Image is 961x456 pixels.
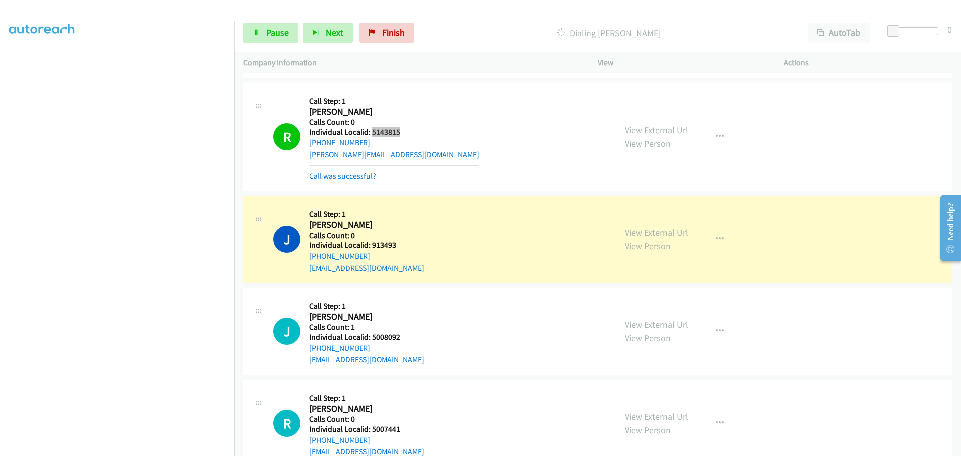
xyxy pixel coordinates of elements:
a: View Person [625,332,671,344]
p: View [598,57,766,69]
h5: Call Step: 1 [309,209,424,219]
h5: Calls Count: 1 [309,322,424,332]
span: Next [326,27,343,38]
h5: Calls Count: 0 [309,231,424,241]
button: Next [303,23,353,43]
span: Pause [266,27,289,38]
h5: Individual Localid: 913493 [309,240,424,250]
div: The call is yet to be attempted [273,410,300,437]
a: [PHONE_NUMBER] [309,251,370,261]
a: Pause [243,23,298,43]
h2: [PERSON_NAME] [309,106,419,118]
a: [PHONE_NUMBER] [309,343,370,353]
a: [PHONE_NUMBER] [309,138,370,147]
p: Actions [784,57,952,69]
a: View Person [625,240,671,252]
h1: R [273,123,300,150]
a: View Person [625,424,671,436]
div: Delay between calls (in seconds) [892,27,938,35]
a: [PHONE_NUMBER] [309,435,370,445]
div: 0 [947,23,952,36]
a: View External Url [625,411,688,422]
p: Company Information [243,57,580,69]
span: Finish [382,27,405,38]
h2: [PERSON_NAME] [309,219,419,231]
a: Finish [359,23,414,43]
h5: Call Step: 1 [309,96,479,106]
h5: Call Step: 1 [309,301,424,311]
h5: Calls Count: 0 [309,414,424,424]
h5: Calls Count: 0 [309,117,479,127]
h5: Individual Localid: 5008092 [309,332,424,342]
h1: J [273,226,300,253]
h2: [PERSON_NAME] [309,311,419,323]
p: Dialing [PERSON_NAME] [428,26,790,40]
a: View External Url [625,227,688,238]
h1: R [273,410,300,437]
h5: Individual Localid: 5007441 [309,424,424,434]
a: [PERSON_NAME][EMAIL_ADDRESS][DOMAIN_NAME] [309,150,479,159]
h1: J [273,318,300,345]
a: [EMAIL_ADDRESS][DOMAIN_NAME] [309,263,424,273]
div: The call is yet to be attempted [273,318,300,345]
a: [EMAIL_ADDRESS][DOMAIN_NAME] [309,355,424,364]
a: View Person [625,138,671,149]
h5: Call Step: 1 [309,393,424,403]
h2: [PERSON_NAME] [309,403,419,415]
a: View External Url [625,124,688,136]
a: View External Url [625,319,688,330]
h5: Individual Localid: 5143815 [309,127,479,137]
button: AutoTab [808,23,870,43]
iframe: Resource Center [932,188,961,268]
a: Call was successful? [309,171,376,181]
